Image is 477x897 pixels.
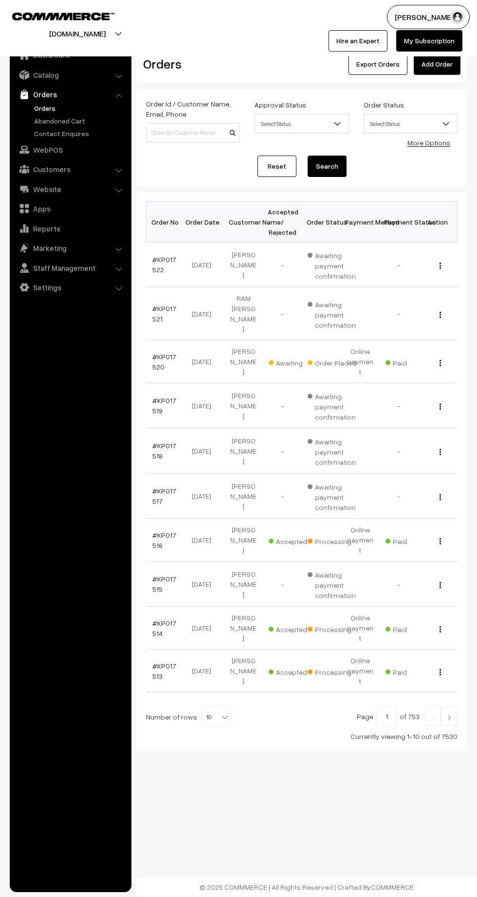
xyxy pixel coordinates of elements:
[185,519,224,562] td: [DATE]
[224,562,263,607] td: [PERSON_NAME]
[185,202,224,242] th: Order Date
[263,242,302,287] td: -
[371,883,414,891] a: COMMMERCE
[185,562,224,607] td: [DATE]
[202,707,231,727] span: 10
[385,355,434,368] span: Paid
[364,115,457,132] span: Select Status
[263,383,302,428] td: -
[341,650,380,692] td: Online payment
[269,534,317,546] span: Accepted
[308,665,356,677] span: Processing
[152,487,176,505] a: #KP017517
[445,715,454,721] img: Right
[224,519,263,562] td: [PERSON_NAME]
[263,202,302,242] th: Accepted / Rejected
[224,650,263,692] td: [PERSON_NAME]
[152,619,176,637] a: #KP017514
[224,202,263,242] th: Customer Name
[440,263,441,269] img: Menu
[419,202,458,242] th: Action
[440,494,441,500] img: Menu
[12,160,128,178] a: Customers
[263,562,302,607] td: -
[255,100,306,110] label: Approval Status
[385,622,434,634] span: Paid
[440,538,441,545] img: Menu
[185,340,224,383] td: [DATE]
[152,352,176,371] a: #KP017520
[308,567,356,600] span: Awaiting payment confirmation
[12,66,128,84] a: Catalog
[440,404,441,410] img: Menu
[364,114,458,133] span: Select Status
[185,383,224,428] td: [DATE]
[152,396,176,415] a: #KP017519
[329,30,387,52] a: Hire an Expert
[385,665,434,677] span: Paid
[12,220,128,237] a: Reports
[224,242,263,287] td: [PERSON_NAME]
[341,607,380,650] td: Online payment
[32,128,128,139] a: Contact Enquires
[12,180,128,198] a: Website
[12,86,128,103] a: Orders
[263,428,302,474] td: -
[440,360,441,366] img: Menu
[341,519,380,562] td: Online payment
[152,531,176,549] a: #KP017516
[32,116,128,126] a: Abandoned Cart
[12,10,97,21] a: COMMMERCE
[12,200,128,217] a: Apps
[12,141,128,158] a: WebPOS
[440,582,441,588] img: Menu
[224,428,263,474] td: [PERSON_NAME]
[185,287,224,340] td: [DATE]
[364,100,404,110] label: Order Status
[152,304,176,323] a: #KP017521
[385,534,434,546] span: Paid
[380,474,419,519] td: -
[407,139,450,147] a: More Options
[136,877,477,897] footer: © 2025 COMMMERCE | All Rights Reserved | Crafted By
[263,474,302,519] td: -
[263,287,302,340] td: -
[400,712,420,721] span: of 753
[269,355,317,368] span: Awaiting
[414,53,460,75] a: Add Order
[308,389,356,422] span: Awaiting payment confirmation
[152,575,176,593] a: #KP017515
[440,312,441,318] img: Menu
[185,474,224,519] td: [DATE]
[185,607,224,650] td: [DATE]
[387,5,470,29] button: [PERSON_NAME]
[308,479,356,512] span: Awaiting payment confirmation
[396,30,462,52] a: My Subscription
[185,650,224,692] td: [DATE]
[147,202,185,242] th: Order No
[224,474,263,519] td: [PERSON_NAME]
[440,626,441,633] img: Menu
[269,622,317,634] span: Accepted
[308,434,356,467] span: Awaiting payment confirmation
[308,534,356,546] span: Processing
[12,259,128,277] a: Staff Management
[302,202,341,242] th: Order Status
[202,707,231,726] span: 10
[428,715,437,721] img: Left
[341,340,380,383] td: Online payment
[15,21,140,46] button: [DOMAIN_NAME]
[152,441,176,460] a: #KP017518
[12,239,128,257] a: Marketing
[143,56,239,71] h2: Orders
[380,242,419,287] td: -
[152,662,176,680] a: #KP017513
[380,383,419,428] td: -
[224,287,263,340] td: RAM [PERSON_NAME]
[185,428,224,474] td: [DATE]
[308,156,347,177] button: Search
[185,242,224,287] td: [DATE]
[341,202,380,242] th: Payment Method
[357,712,373,721] span: Page
[12,13,114,20] img: COMMMERCE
